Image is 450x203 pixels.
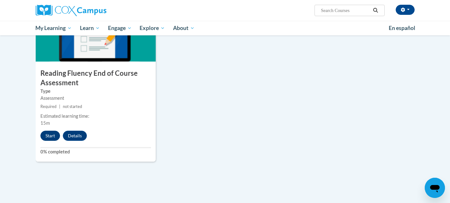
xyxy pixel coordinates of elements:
[169,21,199,35] a: About
[26,21,424,35] div: Main menu
[389,25,415,31] span: En español
[80,24,100,32] span: Learn
[59,104,60,109] span: |
[63,131,87,141] button: Details
[40,131,60,141] button: Start
[104,21,136,35] a: Engage
[40,120,50,126] span: 15m
[396,5,415,15] button: Account Settings
[40,88,151,95] label: Type
[36,5,156,16] a: Cox Campus
[371,7,380,14] button: Search
[385,21,419,35] a: En español
[76,21,104,35] a: Learn
[135,21,169,35] a: Explore
[63,104,82,109] span: not started
[140,24,165,32] span: Explore
[36,69,156,88] h3: Reading Fluency End of Course Assessment
[40,104,57,109] span: Required
[40,113,151,120] div: Estimated learning time:
[173,24,195,32] span: About
[35,24,72,32] span: My Learning
[40,148,151,155] label: 0% completed
[425,178,445,198] iframe: Button to launch messaging window
[36,5,106,16] img: Cox Campus
[108,24,132,32] span: Engage
[320,7,371,14] input: Search Courses
[40,95,151,102] div: Assessment
[32,21,76,35] a: My Learning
